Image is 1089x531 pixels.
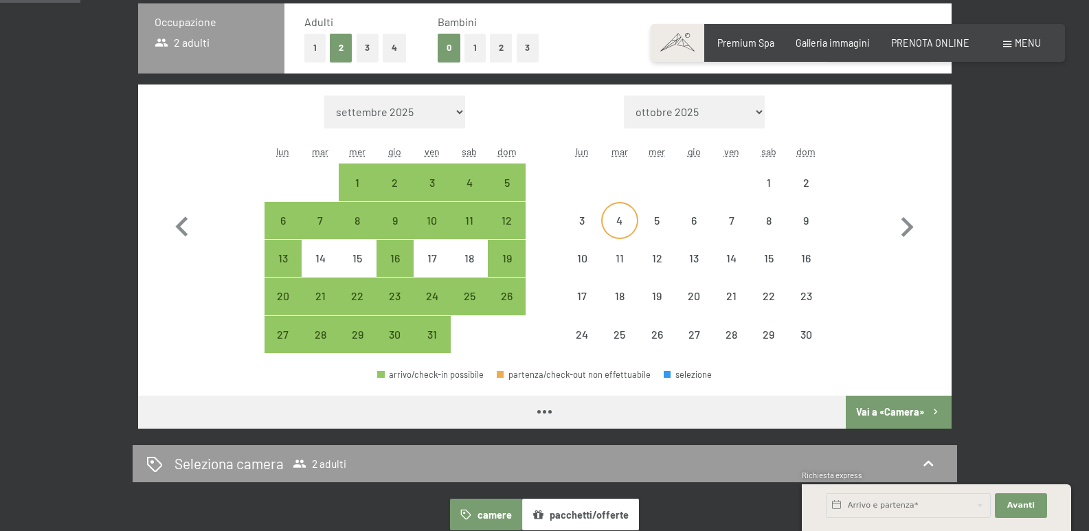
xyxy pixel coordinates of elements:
div: Wed Nov 26 2025 [638,316,675,353]
div: arrivo/check-in non effettuabile [750,202,787,239]
div: arrivo/check-in non effettuabile [638,278,675,315]
div: arrivo/check-in non effettuabile [787,163,824,201]
div: Mon Oct 20 2025 [265,278,302,315]
span: Bambini [438,15,477,28]
div: 30 [789,329,823,363]
div: Sun Oct 12 2025 [488,202,525,239]
button: pacchetti/offerte [522,499,639,530]
span: 2 adulti [293,457,346,471]
div: 27 [266,329,300,363]
div: Thu Nov 27 2025 [675,316,712,353]
div: Wed Oct 29 2025 [339,316,376,353]
div: arrivo/check-in possibile [488,278,525,315]
button: 1 [464,34,486,62]
abbr: sabato [761,146,776,157]
div: 19 [489,253,524,287]
div: arrivo/check-in non effettuabile [675,316,712,353]
div: arrivo/check-in non effettuabile [675,202,712,239]
div: 20 [266,291,300,325]
div: arrivo/check-in non effettuabile [750,316,787,353]
div: 4 [603,215,637,249]
div: Sat Nov 22 2025 [750,278,787,315]
a: Premium Spa [717,37,774,49]
span: 2 adulti [155,35,210,50]
div: arrivo/check-in possibile [488,240,525,277]
div: arrivo/check-in possibile [377,316,414,353]
a: Galleria immagini [796,37,870,49]
div: Tue Oct 21 2025 [302,278,339,315]
div: 30 [378,329,412,363]
div: arrivo/check-in non effettuabile [675,240,712,277]
div: 11 [603,253,637,287]
div: arrivo/check-in non effettuabile [601,240,638,277]
div: Sat Oct 18 2025 [451,240,488,277]
div: arrivo/check-in possibile [265,278,302,315]
div: 18 [452,253,486,287]
div: Sun Oct 19 2025 [488,240,525,277]
div: arrivo/check-in possibile [265,240,302,277]
div: 1 [752,177,786,212]
div: selezione [664,370,712,379]
div: arrivo/check-in non effettuabile [451,240,488,277]
div: 14 [303,253,337,287]
button: Avanti [995,493,1047,518]
div: Thu Nov 06 2025 [675,202,712,239]
abbr: venerdì [425,146,440,157]
div: 26 [489,291,524,325]
button: 2 [490,34,513,62]
div: arrivo/check-in possibile [377,202,414,239]
button: 0 [438,34,460,62]
span: Avanti [1007,500,1035,511]
div: Sun Nov 09 2025 [787,202,824,239]
div: 15 [340,253,374,287]
div: Wed Oct 01 2025 [339,163,376,201]
div: Thu Nov 20 2025 [675,278,712,315]
div: Sat Oct 04 2025 [451,163,488,201]
div: arrivo/check-in non effettuabile [712,240,750,277]
div: arrivo/check-in non effettuabile [712,278,750,315]
div: Thu Oct 09 2025 [377,202,414,239]
div: Sat Nov 15 2025 [750,240,787,277]
div: 20 [677,291,711,325]
div: arrivo/check-in possibile [377,370,484,379]
div: Sat Nov 01 2025 [750,163,787,201]
div: 3 [415,177,449,212]
div: Tue Nov 11 2025 [601,240,638,277]
div: 24 [415,291,449,325]
div: arrivo/check-in possibile [377,278,414,315]
abbr: venerdì [724,146,739,157]
div: Sat Oct 11 2025 [451,202,488,239]
div: 31 [415,329,449,363]
div: 6 [677,215,711,249]
div: arrivo/check-in non effettuabile [563,240,600,277]
div: Fri Oct 03 2025 [414,163,451,201]
div: 16 [789,253,823,287]
div: 19 [640,291,674,325]
div: 23 [789,291,823,325]
button: Mese successivo [887,95,927,354]
div: Fri Nov 21 2025 [712,278,750,315]
div: Mon Oct 13 2025 [265,240,302,277]
div: arrivo/check-in non effettuabile [787,202,824,239]
abbr: martedì [611,146,628,157]
div: Fri Nov 28 2025 [712,316,750,353]
abbr: giovedì [388,146,401,157]
button: 4 [383,34,406,62]
div: 3 [565,215,599,249]
div: arrivo/check-in non effettuabile [712,202,750,239]
div: arrivo/check-in non effettuabile [601,278,638,315]
div: arrivo/check-in possibile [377,240,414,277]
div: 18 [603,291,637,325]
abbr: lunedì [576,146,589,157]
div: arrivo/check-in possibile [451,278,488,315]
div: 12 [640,253,674,287]
div: arrivo/check-in possibile [265,202,302,239]
div: arrivo/check-in possibile [451,202,488,239]
div: arrivo/check-in non effettuabile [675,278,712,315]
div: 26 [640,329,674,363]
div: Thu Oct 16 2025 [377,240,414,277]
div: 8 [752,215,786,249]
span: Adulti [304,15,333,28]
div: Wed Nov 05 2025 [638,202,675,239]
